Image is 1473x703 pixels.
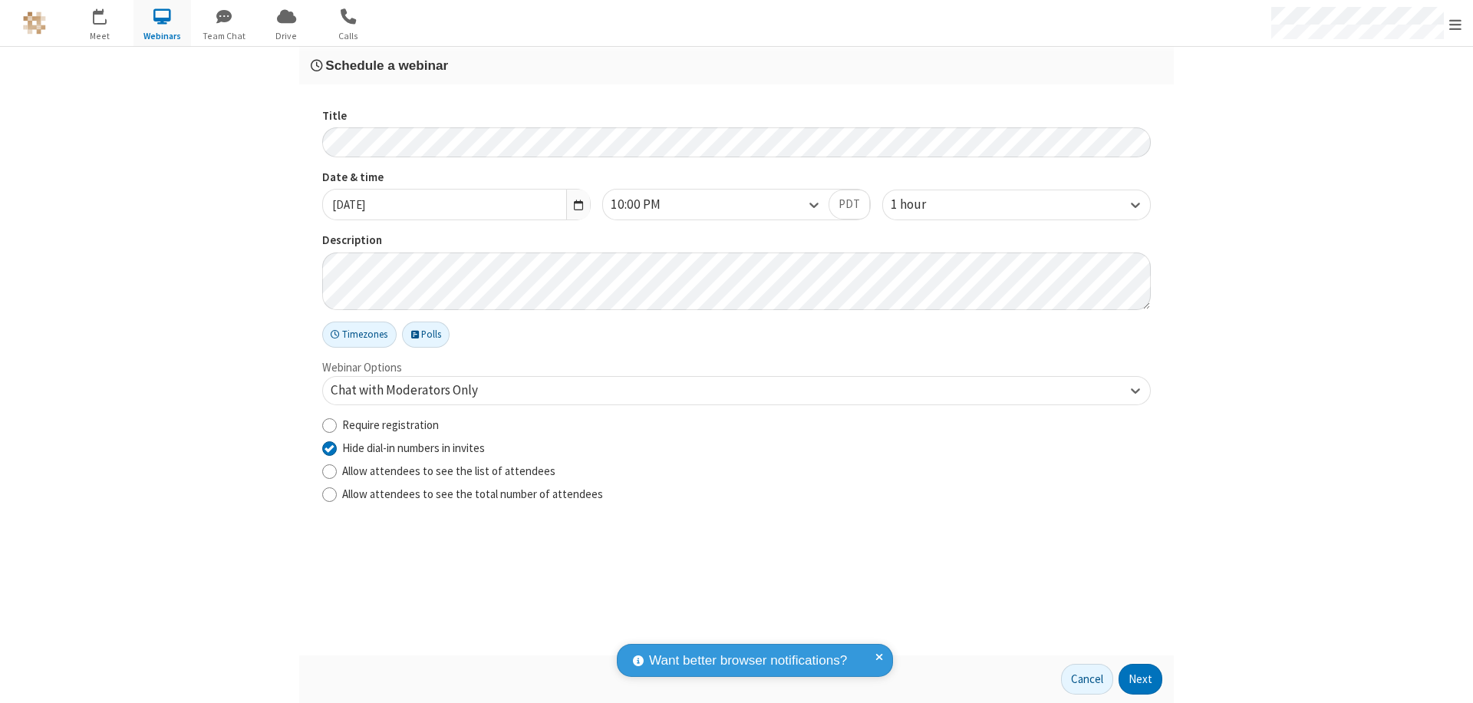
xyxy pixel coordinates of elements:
span: Chat with Moderators Only [331,381,478,398]
span: Want better browser notifications? [649,651,847,671]
button: Next [1119,664,1162,695]
div: 1 hour [891,195,952,215]
span: Require registration [342,418,439,432]
label: Title [322,107,1151,125]
span: Team Chat [196,29,253,43]
button: PDT [829,190,870,220]
div: 1 [104,8,114,20]
button: Timezones [322,322,397,348]
span: Schedule a webinar [325,58,448,73]
span: Allow attendees to see the total number of attendees [342,487,603,501]
label: Webinar Options [322,360,402,375]
span: Hide dial-in numbers in invites [342,441,485,455]
img: QA Selenium DO NOT DELETE OR CHANGE [23,12,46,35]
span: Calls [320,29,377,43]
span: Meet [71,29,129,43]
button: Cancel [1061,664,1113,695]
button: Polls [402,322,450,348]
span: Webinars [133,29,191,43]
label: Description [322,232,1151,249]
div: 10:00 PM [611,195,687,215]
span: Drive [258,29,315,43]
span: Allow attendees to see the list of attendees [342,464,555,478]
label: Date & time [322,169,591,186]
